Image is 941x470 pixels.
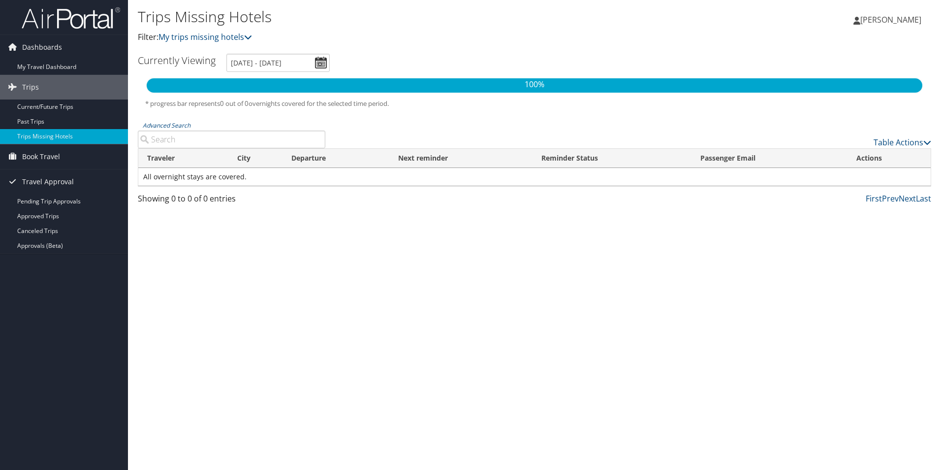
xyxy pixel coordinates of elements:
th: Departure: activate to sort column descending [282,149,389,168]
a: [PERSON_NAME] [853,5,931,34]
input: [DATE] - [DATE] [226,54,330,72]
h1: Trips Missing Hotels [138,6,667,27]
span: 0 out of 0 [220,99,249,108]
h3: Currently Viewing [138,54,216,67]
th: Next reminder [389,149,533,168]
th: Reminder Status [533,149,692,168]
h5: * progress bar represents overnights covered for the selected time period. [145,99,924,108]
span: [PERSON_NAME] [860,14,921,25]
a: Last [916,193,931,204]
a: Table Actions [874,137,931,148]
p: 100% [147,78,922,91]
td: All overnight stays are covered. [138,168,931,186]
img: airportal-logo.png [22,6,120,30]
div: Showing 0 to 0 of 0 entries [138,193,325,209]
span: Dashboards [22,35,62,60]
a: Next [899,193,916,204]
a: Prev [882,193,899,204]
a: My trips missing hotels [158,32,252,42]
a: First [866,193,882,204]
span: Book Travel [22,144,60,169]
input: Advanced Search [138,131,325,148]
th: City: activate to sort column ascending [228,149,282,168]
a: Advanced Search [143,121,190,130]
p: Filter: [138,31,667,44]
span: Trips [22,75,39,100]
th: Traveler: activate to sort column ascending [138,149,228,168]
th: Actions [847,149,931,168]
span: Travel Approval [22,169,74,194]
th: Passenger Email: activate to sort column ascending [691,149,847,168]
